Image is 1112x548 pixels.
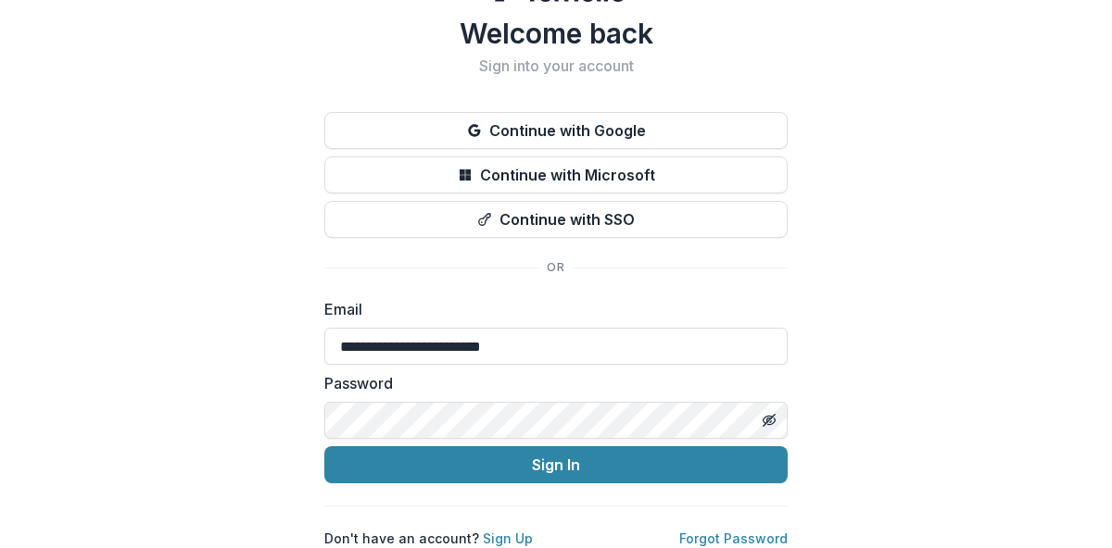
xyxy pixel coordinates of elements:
a: Sign Up [483,530,533,546]
label: Email [324,298,777,320]
label: Password [324,372,777,394]
button: Continue with Microsoft [324,156,788,193]
button: Toggle password visibility [754,405,784,435]
p: Don't have an account? [324,529,533,548]
h1: Welcome back [324,17,788,50]
button: Sign In [324,446,788,483]
button: Continue with Google [324,112,788,149]
h2: Sign into your account [324,57,788,75]
button: Continue with SSO [324,201,788,238]
a: Forgot Password [679,530,788,546]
